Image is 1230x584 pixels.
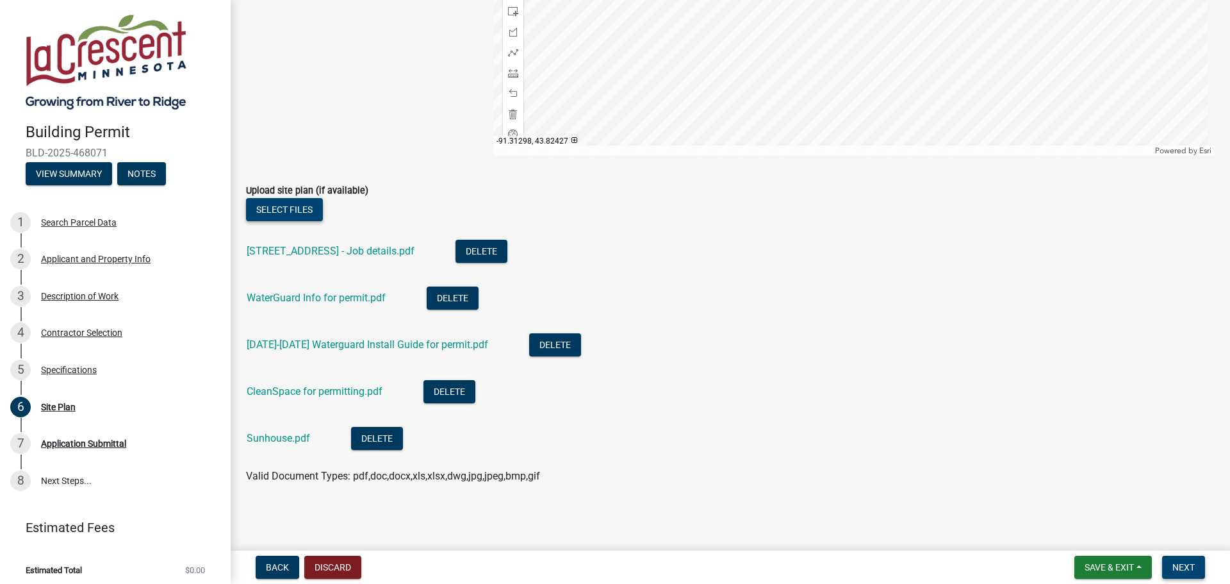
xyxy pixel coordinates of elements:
[266,562,289,572] span: Back
[529,333,581,356] button: Delete
[247,245,414,257] a: [STREET_ADDRESS] - Job details.pdf
[26,123,220,142] h4: Building Permit
[455,246,507,258] wm-modal-confirm: Delete Document
[10,397,31,417] div: 6
[1074,556,1152,579] button: Save & Exit
[351,427,403,450] button: Delete
[10,322,31,343] div: 4
[455,240,507,263] button: Delete
[351,433,403,446] wm-modal-confirm: Delete Document
[427,293,479,305] wm-modal-confirm: Delete Document
[304,556,361,579] button: Discard
[10,212,31,233] div: 1
[41,403,76,412] div: Site Plan
[185,566,205,574] span: $0.00
[247,432,310,444] a: Sunhouse.pdf
[1152,146,1215,156] div: Powered by
[41,292,119,301] div: Description of Work
[41,254,151,263] div: Applicant and Property Info
[246,198,323,221] button: Select files
[10,515,210,540] a: Estimated Fees
[1085,562,1134,572] span: Save & Exit
[26,566,82,574] span: Estimated Total
[10,249,31,269] div: 2
[10,360,31,380] div: 5
[26,147,205,159] span: BLD-2025-468071
[117,162,166,185] button: Notes
[26,162,112,185] button: View Summary
[427,287,479,310] button: Delete
[423,387,475,399] wm-modal-confirm: Delete Document
[41,439,126,448] div: Application Submittal
[10,471,31,491] div: 8
[529,340,581,352] wm-modal-confirm: Delete Document
[10,433,31,454] div: 7
[41,365,97,374] div: Specifications
[26,169,112,179] wm-modal-confirm: Summary
[41,328,122,337] div: Contractor Selection
[41,218,117,227] div: Search Parcel Data
[117,169,166,179] wm-modal-confirm: Notes
[256,556,299,579] button: Back
[247,338,488,351] a: [DATE]-[DATE] Waterguard Install Guide for permit.pdf
[1199,146,1211,155] a: Esri
[26,13,186,110] img: City of La Crescent, Minnesota
[423,380,475,403] button: Delete
[1162,556,1205,579] button: Next
[247,385,382,397] a: CleanSpace for permitting.pdf
[10,286,31,306] div: 3
[1172,562,1195,572] span: Next
[246,470,540,482] span: Valid Document Types: pdf,doc,docx,xls,xlsx,dwg,jpg,jpeg,bmp,gif
[246,187,368,196] label: Upload site plan (if available)
[247,292,386,304] a: WaterGuard Info for permit.pdf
